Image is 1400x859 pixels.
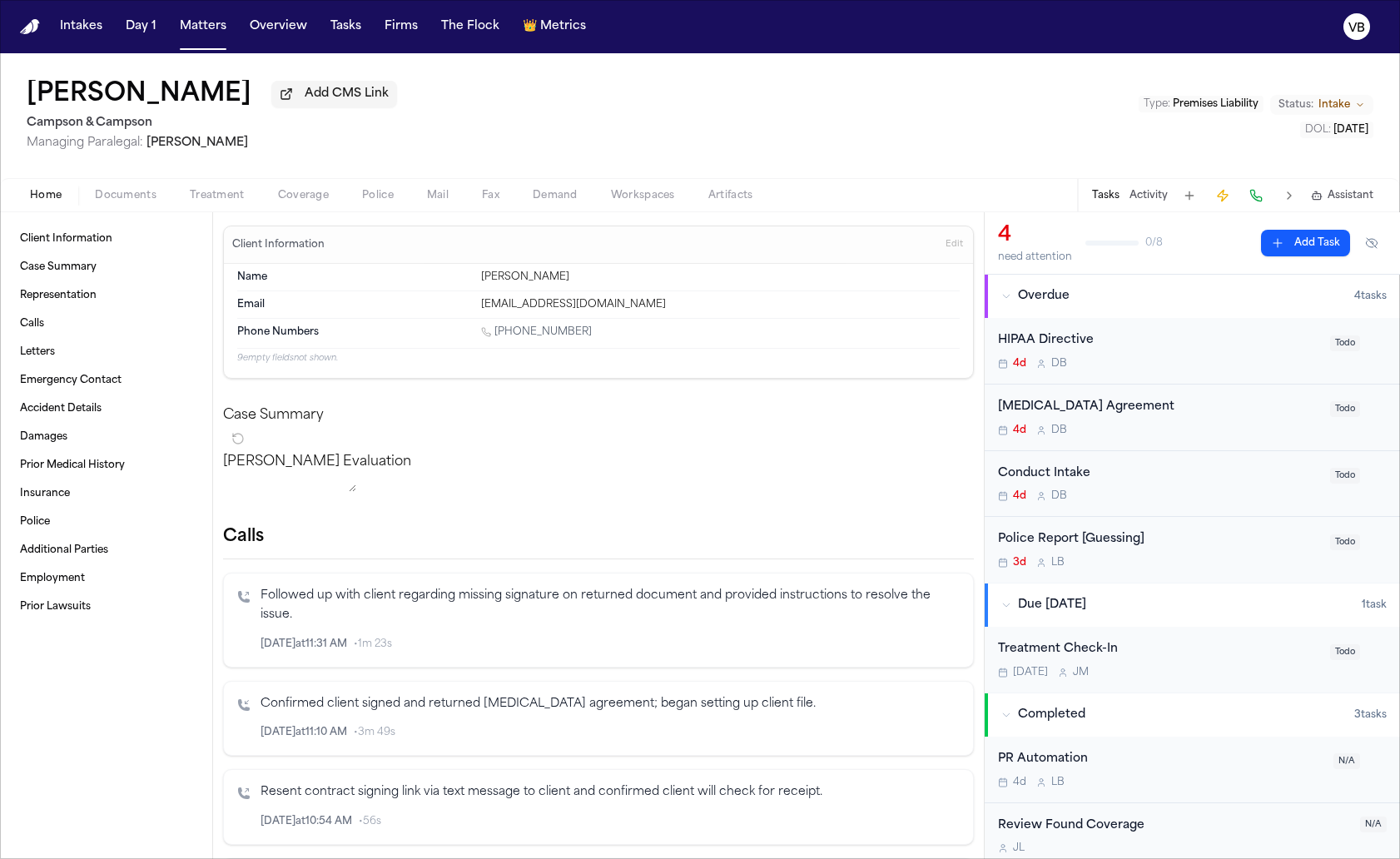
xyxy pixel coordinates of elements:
[1013,842,1025,855] span: J L
[378,12,424,42] button: Firms
[1051,776,1065,789] span: L B
[998,398,1320,417] div: [MEDICAL_DATA] Agreement
[1330,401,1360,417] span: Todo
[998,530,1320,549] div: Police Report [Guessing]
[1360,817,1387,832] span: N/A
[1330,534,1360,550] span: Todo
[190,189,245,202] span: Treatment
[362,189,394,202] span: Police
[1129,189,1168,202] button: Activity
[1178,184,1201,207] button: Add Task
[223,405,974,425] h2: Case Summary
[1013,556,1026,569] span: 3d
[1051,556,1065,569] span: L B
[482,189,499,202] span: Fax
[95,189,156,202] span: Documents
[13,254,199,281] a: Case Summary
[261,815,352,828] span: [DATE] at 10:54 AM
[53,12,109,42] button: Intakes
[1261,230,1350,256] button: Add Task
[1092,189,1120,202] button: Tasks
[13,282,199,309] a: Representation
[13,480,199,507] a: Insurance
[1013,357,1026,370] span: 4d
[516,12,593,42] button: crownMetrics
[708,189,753,202] span: Artifacts
[1278,98,1313,112] span: Status:
[1139,96,1263,112] button: Edit Type: Premises Liability
[481,298,960,311] div: [EMAIL_ADDRESS][DOMAIN_NAME]
[13,452,199,479] a: Prior Medical History
[998,817,1350,836] div: Review Found Coverage
[27,80,251,110] button: Edit matter name
[998,222,1072,249] div: 4
[1013,424,1026,437] span: 4d
[985,451,1400,518] div: Open task: Conduct Intake
[13,367,199,394] a: Emergency Contact
[1357,230,1387,256] button: Hide completed tasks (⌘⇧H)
[941,231,968,258] button: Edit
[1051,424,1067,437] span: D B
[1173,99,1259,109] span: Premises Liability
[985,318,1400,385] div: Open task: HIPAA Directive
[1354,708,1387,722] span: 3 task s
[27,113,397,133] h2: Campson & Campson
[985,583,1400,627] button: Due [DATE]1task
[173,12,233,42] button: Matters
[1018,288,1070,305] span: Overdue
[1354,290,1387,303] span: 4 task s
[146,137,248,149] span: [PERSON_NAME]
[119,12,163,42] button: Day 1
[261,695,960,714] p: Confirmed client signed and returned [MEDICAL_DATA] agreement; began setting up client file.
[13,226,199,252] a: Client Information
[985,737,1400,803] div: Open task: PR Automation
[1328,189,1373,202] span: Assistant
[13,565,199,592] a: Employment
[985,385,1400,451] div: Open task: Retainer Agreement
[237,271,471,284] dt: Name
[434,12,506,42] button: The Flock
[1311,189,1373,202] button: Assistant
[243,12,314,42] button: Overview
[1330,335,1360,351] span: Todo
[20,19,40,35] img: Finch Logo
[1013,489,1026,503] span: 4d
[1333,125,1368,135] span: [DATE]
[1333,753,1360,769] span: N/A
[427,189,449,202] span: Mail
[13,339,199,365] a: Letters
[20,19,40,35] a: Home
[481,325,592,339] a: Call 1 (929) 763-1741
[229,238,328,251] h3: Client Information
[324,12,368,42] button: Tasks
[237,352,960,365] p: 9 empty fields not shown.
[1144,99,1170,109] span: Type :
[1330,644,1360,660] span: Todo
[13,509,199,535] a: Police
[223,525,974,549] h2: Calls
[261,638,347,651] span: [DATE] at 11:31 AM
[1244,184,1268,207] button: Make a Call
[998,251,1072,264] div: need attention
[261,783,960,802] p: Resent contract signing link via text message to client and confirmed client will check for receipt.
[1330,468,1360,484] span: Todo
[998,750,1323,769] div: PR Automation
[27,80,251,110] h1: [PERSON_NAME]
[354,638,392,651] span: • 1m 23s
[223,452,974,472] p: [PERSON_NAME] Evaluation
[985,627,1400,693] div: Open task: Treatment Check-In
[1300,122,1373,138] button: Edit DOL: 2025-07-28
[271,81,397,107] button: Add CMS Link
[1013,666,1048,679] span: [DATE]
[1305,125,1331,135] span: DOL :
[611,189,675,202] span: Workspaces
[30,189,62,202] span: Home
[278,189,329,202] span: Coverage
